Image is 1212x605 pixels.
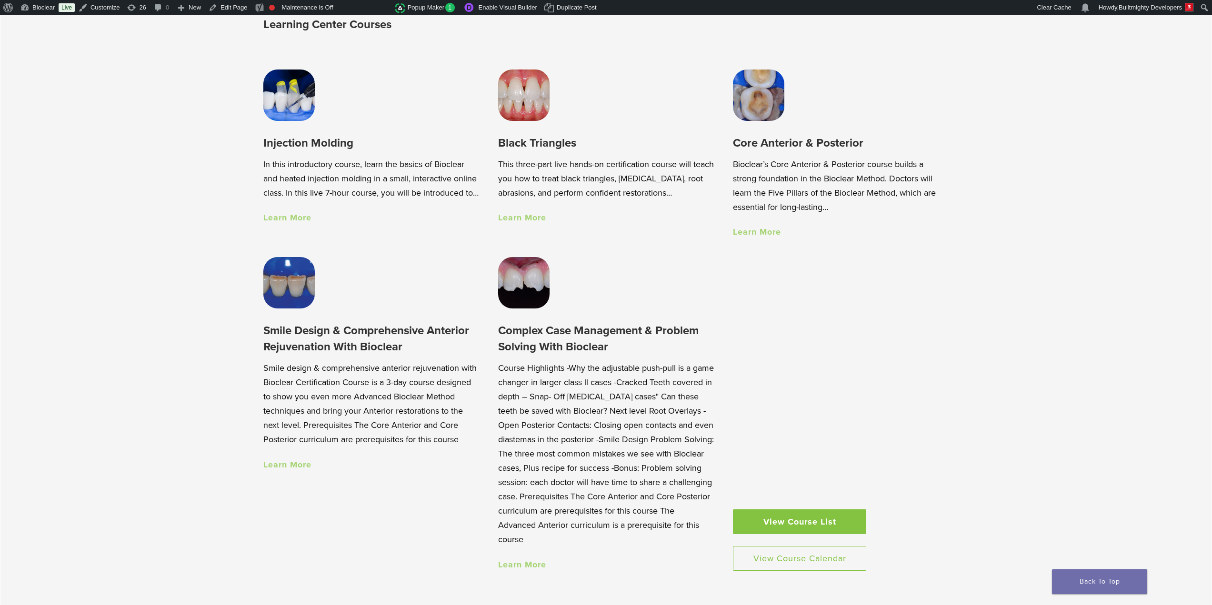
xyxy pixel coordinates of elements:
a: Learn More [498,559,546,570]
span: 1 [445,3,455,12]
h3: Injection Molding [263,135,479,151]
a: Back To Top [1052,569,1147,594]
h2: Learning Center Courses [263,13,609,36]
h3: Complex Case Management & Problem Solving With Bioclear [498,323,714,355]
a: Learn More [498,212,546,223]
a: View Course Calendar [733,546,866,571]
p: Course Highlights -Why the adjustable push-pull is a game changer in larger class ll cases -Crack... [498,361,714,546]
a: Learn More [263,459,311,470]
h3: Core Anterior & Posterior [733,135,949,151]
a: Live [59,3,75,12]
img: Views over 48 hours. Click for more Jetpack Stats. [342,2,395,14]
p: In this introductory course, learn the basics of Bioclear and heated injection molding in a small... [263,157,479,200]
a: Learn More [263,212,311,223]
h3: Black Triangles [498,135,714,151]
p: This three-part live hands-on certification course will teach you how to treat black triangles, [... [498,157,714,200]
a: Learn More [733,227,781,237]
div: Focus keyphrase not set [269,5,275,10]
p: Smile design & comprehensive anterior rejuvenation with Bioclear Certification Course is a 3-day ... [263,361,479,446]
h3: Smile Design & Comprehensive Anterior Rejuvenation With Bioclear [263,323,479,355]
span: Builtmighty Developers [1119,4,1182,11]
p: Bioclear’s Core Anterior & Posterior course builds a strong foundation in the Bioclear Method. Do... [733,157,949,214]
a: View Course List [733,509,866,534]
